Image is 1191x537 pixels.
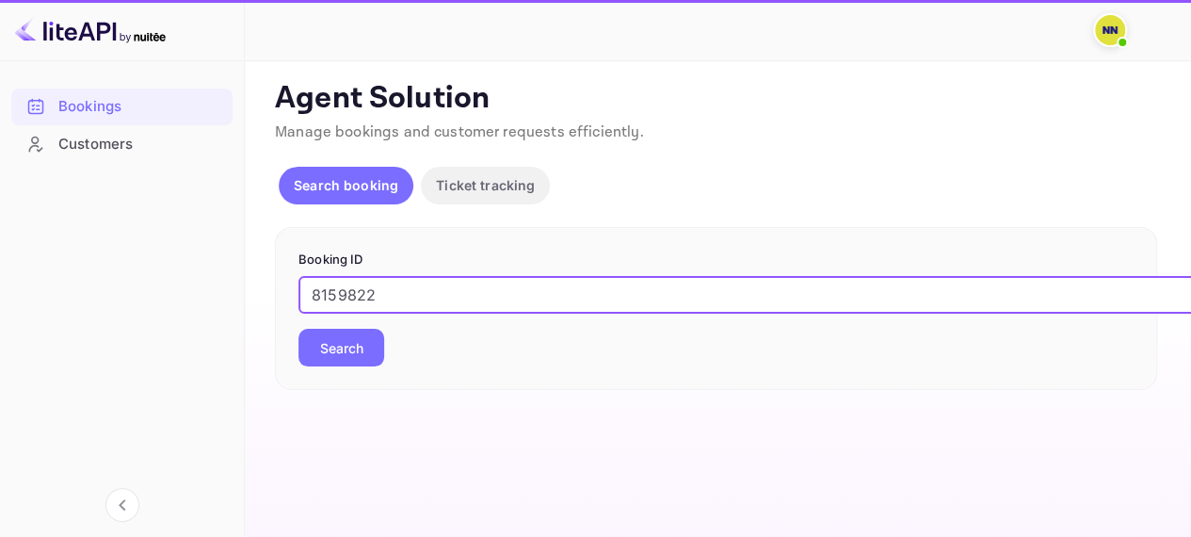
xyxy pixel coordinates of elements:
[275,80,1157,118] p: Agent Solution
[15,15,166,45] img: LiteAPI logo
[11,126,233,163] div: Customers
[1095,15,1125,45] img: N/A N/A
[11,89,233,125] div: Bookings
[58,134,223,155] div: Customers
[294,175,398,195] p: Search booking
[105,488,139,522] button: Collapse navigation
[298,251,1134,269] p: Booking ID
[436,175,535,195] p: Ticket tracking
[298,329,384,366] button: Search
[11,89,233,123] a: Bookings
[11,126,233,161] a: Customers
[58,96,223,118] div: Bookings
[275,122,644,142] span: Manage bookings and customer requests efficiently.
